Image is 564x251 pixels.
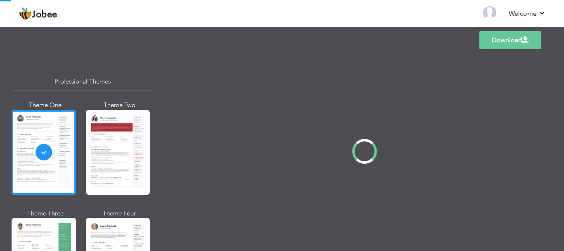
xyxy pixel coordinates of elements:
a: Download [479,31,541,49]
a: Welcome [509,9,545,19]
span: Jobee [32,10,57,19]
img: jobee.io [19,7,32,20]
img: Profile Img [483,6,496,19]
a: Jobee [19,7,57,20]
